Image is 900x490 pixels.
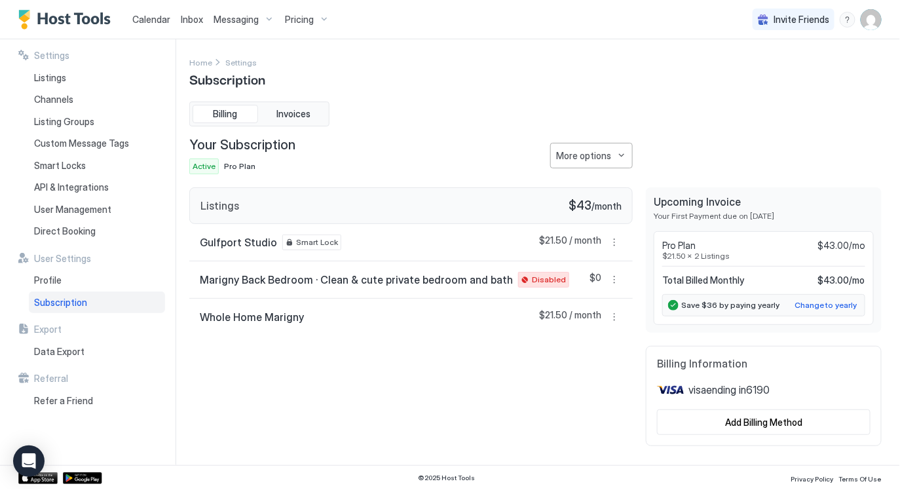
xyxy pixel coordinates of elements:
[725,415,802,429] div: Add Billing Method
[296,236,338,248] span: Smart Lock
[539,235,601,250] span: $21.50 / month
[607,235,622,250] div: menu
[662,240,696,252] span: Pro Plan
[817,274,865,286] span: $43.00 / mo
[261,105,326,123] button: Invoices
[224,161,255,171] span: Pro Plan
[34,395,93,407] span: Refer a Friend
[839,475,882,483] span: Terms Of Use
[532,274,566,286] span: Disabled
[193,105,258,123] button: Billing
[607,235,622,250] button: More options
[29,176,165,198] a: API & Integrations
[418,474,475,482] span: © 2025 Host Tools
[34,160,86,172] span: Smart Locks
[29,341,165,363] a: Data Export
[34,253,91,265] span: User Settings
[29,111,165,133] a: Listing Groups
[657,381,684,399] img: visa
[590,272,601,288] span: $0
[607,309,622,325] div: menu
[200,311,304,324] span: Whole Home Marigny
[29,390,165,412] a: Refer a Friend
[193,160,216,172] span: Active
[214,14,259,26] span: Messaging
[29,198,165,221] a: User Management
[29,155,165,177] a: Smart Locks
[189,102,329,126] div: tab-group
[225,55,257,69] a: Settings
[591,200,622,212] span: / month
[607,272,622,288] div: menu
[29,67,165,89] a: Listings
[225,58,257,67] span: Settings
[689,383,770,396] span: visa ending in 6190
[34,274,62,286] span: Profile
[34,324,62,335] span: Export
[225,55,257,69] div: Breadcrumb
[34,181,109,193] span: API & Integrations
[29,220,165,242] a: Direct Booking
[13,445,45,477] div: Open Intercom Messenger
[29,292,165,314] a: Subscription
[550,143,633,168] button: More options
[34,225,96,237] span: Direct Booking
[34,72,66,84] span: Listings
[569,198,591,214] span: $43
[793,297,859,313] button: Change to yearly
[550,143,633,168] div: menu
[34,50,69,62] span: Settings
[34,297,87,309] span: Subscription
[18,10,117,29] a: Host Tools Logo
[132,14,170,25] span: Calendar
[861,9,882,30] div: User profile
[654,211,874,221] span: Your First Payment due on [DATE]
[200,199,239,212] span: Listings
[34,346,84,358] span: Data Export
[34,94,73,105] span: Channels
[181,12,203,26] a: Inbox
[791,471,834,485] a: Privacy Policy
[276,108,310,120] span: Invoices
[18,472,58,484] a: App Store
[29,269,165,292] a: Profile
[189,137,295,153] span: Your Subscription
[285,14,314,26] span: Pricing
[654,195,874,208] span: Upcoming Invoice
[662,251,865,261] span: $21.50 x 2 Listings
[817,240,865,252] span: $43.00/mo
[34,373,68,385] span: Referral
[189,55,212,69] div: Breadcrumb
[200,236,277,249] span: Gulfport Studio
[840,12,855,28] div: menu
[29,132,165,155] a: Custom Message Tags
[132,12,170,26] a: Calendar
[34,116,94,128] span: Listing Groups
[214,108,238,120] span: Billing
[189,58,212,67] span: Home
[29,88,165,111] a: Channels
[189,69,265,88] span: Subscription
[791,475,834,483] span: Privacy Policy
[556,149,611,162] div: More options
[34,138,129,149] span: Custom Message Tags
[657,357,871,370] span: Billing Information
[662,274,744,286] span: Total Billed Monthly
[657,409,871,435] button: Add Billing Method
[63,472,102,484] a: Google Play Store
[607,309,622,325] button: More options
[34,204,111,216] span: User Management
[774,14,829,26] span: Invite Friends
[795,299,857,311] div: Change to yearly
[539,309,601,325] span: $21.50 / month
[681,300,779,310] span: Save $36 by paying yearly
[607,272,622,288] button: More options
[189,55,212,69] a: Home
[200,273,513,286] span: Marigny Back Bedroom · Clean & cute private bedroom and bath
[839,471,882,485] a: Terms Of Use
[181,14,203,25] span: Inbox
